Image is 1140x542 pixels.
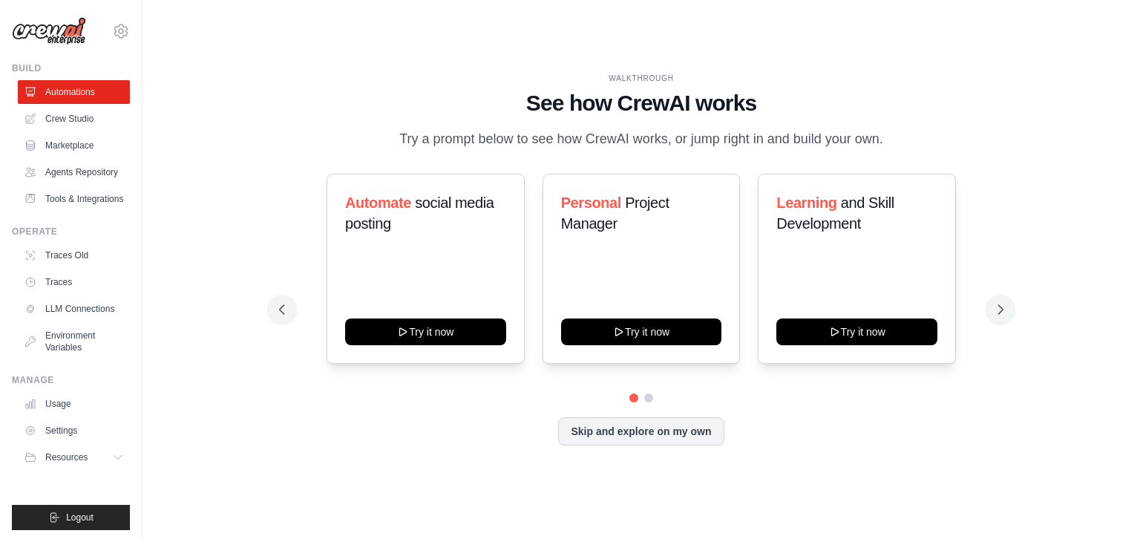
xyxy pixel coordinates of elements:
[18,80,130,104] a: Automations
[345,319,506,345] button: Try it now
[18,187,130,211] a: Tools & Integrations
[12,505,130,530] button: Logout
[18,392,130,416] a: Usage
[392,128,891,150] p: Try a prompt below to see how CrewAI works, or jump right in and build your own.
[12,374,130,386] div: Manage
[12,62,130,74] div: Build
[66,512,94,523] span: Logout
[18,445,130,469] button: Resources
[18,134,130,157] a: Marketplace
[279,73,1003,84] div: WALKTHROUGH
[558,417,724,445] button: Skip and explore on my own
[561,319,722,345] button: Try it now
[12,17,86,45] img: Logo
[776,195,836,211] span: Learning
[279,90,1003,117] h1: See how CrewAI works
[18,244,130,267] a: Traces Old
[18,107,130,131] a: Crew Studio
[345,195,411,211] span: Automate
[561,195,669,232] span: Project Manager
[18,160,130,184] a: Agents Repository
[18,270,130,294] a: Traces
[18,324,130,359] a: Environment Variables
[45,451,88,463] span: Resources
[345,195,494,232] span: social media posting
[12,226,130,238] div: Operate
[776,319,937,345] button: Try it now
[561,195,621,211] span: Personal
[18,297,130,321] a: LLM Connections
[18,419,130,443] a: Settings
